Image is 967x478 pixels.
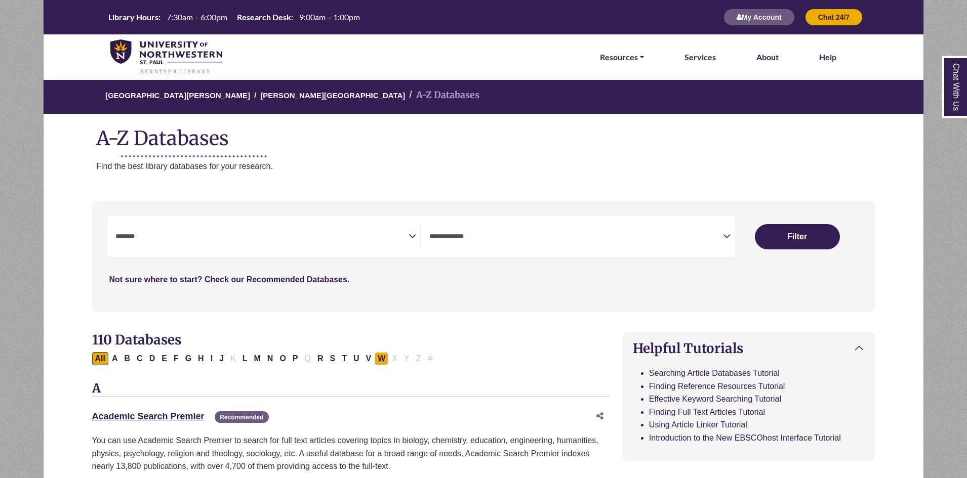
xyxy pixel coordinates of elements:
button: Filter Results R [314,352,327,365]
button: Filter Results M [251,352,263,365]
button: Filter Results T [339,352,350,365]
p: Find the best library databases for your research. [96,160,923,173]
table: Hours Today [104,12,364,21]
span: 7:30am – 6:00pm [167,12,227,22]
h1: A-Z Databases [44,119,923,150]
a: [GEOGRAPHIC_DATA][PERSON_NAME] [105,90,250,100]
a: Finding Full Text Articles Tutorial [649,408,765,416]
a: Resources [600,51,644,64]
button: Filter Results L [239,352,251,365]
button: Filter Results S [327,352,339,365]
button: Filter Results O [276,352,289,365]
a: My Account [723,13,795,21]
th: Library Hours: [104,12,161,22]
a: Academic Search Premier [92,411,205,421]
a: Help [819,51,836,64]
a: Searching Article Databases Tutorial [649,369,780,377]
p: You can use Academic Search Premier to search for full text articles covering topics in biology, ... [92,434,610,473]
a: Not sure where to start? Check our Recommended Databases. [109,275,350,284]
a: About [756,51,779,64]
nav: Search filters [92,201,875,311]
button: Filter Results F [171,352,182,365]
button: My Account [723,9,795,26]
a: Using Article Linker Tutorial [649,420,747,429]
button: Filter Results V [363,352,375,365]
button: Filter Results B [122,352,134,365]
button: Filter Results A [109,352,121,365]
button: Filter Results I [208,352,216,365]
span: 9:00am – 1:00pm [299,12,360,22]
a: Services [684,51,716,64]
li: A-Z Databases [405,88,479,103]
button: Filter Results U [350,352,362,365]
button: Filter Results P [290,352,301,365]
button: Filter Results C [134,352,146,365]
button: Share this database [590,407,610,426]
a: Chat 24/7 [805,13,863,21]
a: [PERSON_NAME][GEOGRAPHIC_DATA] [260,90,405,100]
button: Submit for Search Results [755,224,840,249]
button: Filter Results J [216,352,227,365]
button: All [92,352,108,365]
button: Helpful Tutorials [623,332,875,364]
span: 110 Databases [92,331,181,348]
button: Chat 24/7 [805,9,863,26]
button: Filter Results D [146,352,158,365]
a: Introduction to the New EBSCOhost Interface Tutorial [649,433,841,442]
textarea: Search [429,233,723,241]
button: Filter Results G [182,352,194,365]
a: Effective Keyword Searching Tutorial [649,395,781,403]
button: Filter Results H [195,352,207,365]
button: Filter Results W [375,352,388,365]
h3: A [92,381,610,397]
div: Alpha-list to filter by first letter of database name [92,354,436,362]
a: Finding Reference Resources Tutorial [649,382,785,390]
nav: breadcrumb [43,79,923,114]
img: library_home [110,39,222,75]
span: Recommended [215,411,268,423]
button: Filter Results N [264,352,276,365]
a: Hours Today [104,12,364,23]
textarea: Search [115,233,409,241]
button: Filter Results E [158,352,170,365]
th: Research Desk: [233,12,294,22]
